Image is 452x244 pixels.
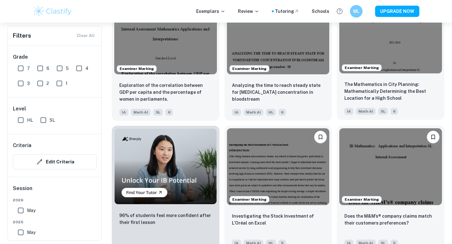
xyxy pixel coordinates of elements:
button: Bookmark [314,131,327,143]
h6: Session [13,185,97,197]
span: HL [266,109,276,116]
span: Math AI [244,109,263,116]
span: 7 [27,65,30,72]
span: 6 [278,109,286,116]
a: Tutoring [275,8,299,15]
p: Exploration of the correlation between GDP per capita and the percentage of women in parliaments. [119,82,212,103]
span: 6 [390,108,398,115]
h6: ML [353,8,360,15]
span: May [27,229,35,236]
img: Math AI IA example thumbnail: Investigating the Stock Investment of L’ [227,128,330,205]
span: SL [153,109,163,116]
p: 96% of students feel more confident after their first lesson [119,212,212,226]
p: The Mathematics in City Planning: Mathematically Determining the Best Location for a High School [344,81,437,102]
span: IA [232,109,241,116]
h6: Criteria [13,142,31,149]
span: IA [119,109,128,116]
span: Examiner Marking [230,197,269,202]
span: Math AI [131,109,151,116]
button: ML [350,5,363,18]
button: Help and Feedback [334,6,345,17]
button: Edit Criteria [13,154,97,169]
span: 1 [66,80,67,87]
span: SL [50,117,55,124]
span: Math AI [356,108,376,115]
img: Clastify logo [33,5,73,18]
img: Thumbnail [114,128,217,204]
button: UPGRADE NOW [375,6,419,17]
p: Exemplars [196,8,225,15]
p: Review [238,8,259,15]
span: Examiner Marking [230,66,269,72]
span: Examiner Marking [342,197,381,202]
span: 5 [66,65,69,72]
p: Analyzing the time to reach steady state for Vortioxetine concentration in bloodstream [232,82,325,103]
h6: Level [13,105,97,113]
a: Schools [312,8,329,15]
span: 3 [27,80,30,87]
h6: Grade [13,53,97,61]
span: 2 [46,80,49,87]
span: Examiner Marking [117,66,156,72]
span: HL [27,117,33,124]
span: SL [378,108,388,115]
span: May [27,207,35,214]
span: 6 [46,65,49,72]
h6: Filters [13,31,31,40]
span: Examiner Marking [342,65,381,71]
button: Bookmark [427,131,439,143]
p: Does the M&M’s® company claims match their customers preferences? [344,213,437,226]
p: Investigating the Stock Investment of L’Oréal on Excel [232,213,325,226]
span: 2025 [13,219,97,225]
span: IA [344,108,353,115]
span: 4 [85,65,89,72]
img: Math AI IA example thumbnail: Does the M&M’s® company claims match the [339,128,442,205]
span: 2026 [13,197,97,203]
span: 6 [165,109,173,116]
